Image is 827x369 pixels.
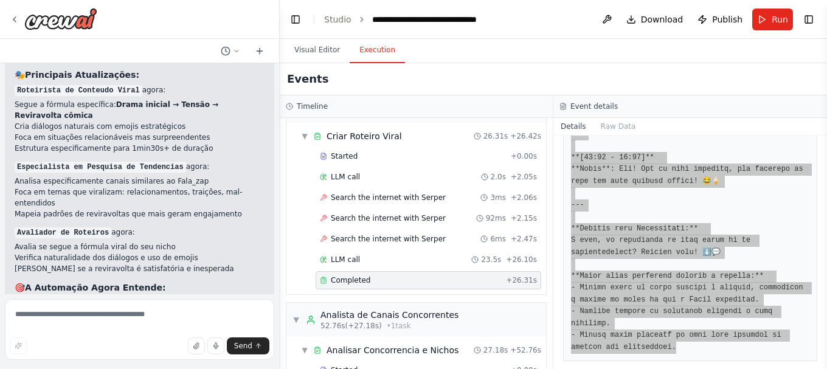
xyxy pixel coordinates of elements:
span: 27.18s [483,345,508,355]
span: Send [234,341,252,351]
code: Roteirista de Conteudo Viral [15,85,142,96]
span: + 0.00s [511,151,537,161]
li: Estrutura especificamente para 1min30s+ de duração [15,143,265,154]
h3: 🎭 [15,69,265,81]
strong: Principais Atualizações: [25,70,139,80]
span: Search the internet with Serper [331,234,446,244]
button: Click to speak your automation idea [207,337,224,354]
button: Download [621,9,688,30]
li: Cria diálogos naturais com emojis estratégicos [15,121,265,132]
span: Search the internet with Serper [331,193,446,202]
h3: Timeline [297,102,328,111]
span: 3ms [490,193,506,202]
li: Foca em situações relacionáveis mas surpreendentes [15,132,265,143]
span: 23.5s [481,255,501,264]
button: Raw Data [593,118,643,135]
span: + 2.47s [511,234,537,244]
button: Visual Editor [285,38,350,63]
span: 52.76s (+27.18s) [320,321,382,331]
span: + 26.10s [506,255,537,264]
span: Download [641,13,683,26]
span: LLM call [331,255,360,264]
button: Publish [693,9,747,30]
p: agora: [15,227,265,238]
li: [PERSON_NAME] se a reviravolta é satisfatória e inesperada [15,263,265,274]
button: Improve this prompt [10,337,27,354]
span: Run [772,13,788,26]
button: Switch to previous chat [216,44,245,58]
h3: Event details [570,102,618,111]
span: Publish [712,13,742,26]
button: Upload files [188,337,205,354]
h2: Events [287,71,328,88]
span: • 1 task [387,321,411,331]
button: Details [553,118,593,135]
span: ▼ [292,315,300,325]
span: + 2.06s [511,193,537,202]
li: Segue a fórmula específica: [15,99,265,121]
li: Avalia se segue a fórmula viral do seu nicho [15,241,265,252]
p: agora: [15,84,265,95]
button: Show right sidebar [800,11,817,28]
li: Mapeia padrões de reviravoltas que mais geram engajamento [15,209,265,219]
span: ▼ [301,345,308,355]
span: Search the internet with Serper [331,213,446,223]
span: + 26.42s [510,131,541,141]
button: Send [227,337,269,354]
span: + 2.15s [511,213,537,223]
img: Logo [24,8,97,30]
a: Studio [324,15,351,24]
span: + 26.31s [506,275,537,285]
nav: breadcrumb [324,13,509,26]
li: Verifica naturalidade dos diálogos e uso de emojis [15,252,265,263]
strong: Drama inicial → Tensão → Reviravolta cômica [15,100,218,120]
code: Especialista em Pesquisa de Tendencias [15,162,186,173]
button: Execution [350,38,405,63]
span: 6ms [490,234,506,244]
button: Run [752,9,793,30]
span: 26.31s [483,131,508,141]
span: 2.0s [491,172,506,182]
button: Start a new chat [250,44,269,58]
span: LLM call [331,172,360,182]
span: Criar Roteiro Viral [327,130,402,142]
span: + 52.76s [510,345,541,355]
li: Analisa especificamente canais similares ao Fala_zap [15,176,265,187]
span: ▼ [301,131,308,141]
code: Avaliador de Roteiros [15,227,111,238]
div: Analista de Canais Concorrentes [320,309,458,321]
button: Hide left sidebar [287,11,304,28]
span: 92ms [486,213,506,223]
span: + 2.05s [511,172,537,182]
span: Completed [331,275,370,285]
span: Started [331,151,358,161]
strong: A Automação Agora Entende: [25,283,166,292]
p: agora: [15,161,265,172]
h3: 🎯 [15,281,265,294]
li: Foca em temas que viralizam: relacionamentos, traições, mal-entendidos [15,187,265,209]
span: Analisar Concorrencia e Nichos [327,344,458,356]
